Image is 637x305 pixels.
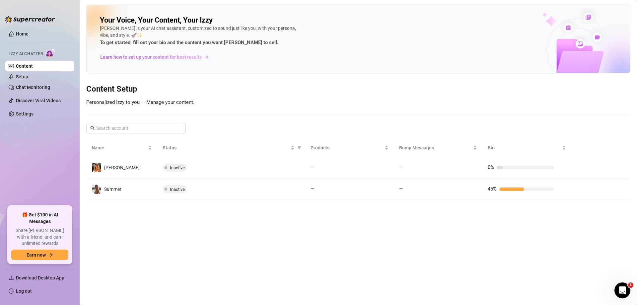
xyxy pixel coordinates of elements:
[11,227,68,247] span: Share [PERSON_NAME] with a friend, and earn unlimited rewards
[9,275,14,280] span: download
[100,52,214,62] a: Learn how to set up your content for best results
[157,139,305,157] th: Status
[399,144,472,151] span: Bump Messages
[90,126,95,130] span: search
[100,53,202,61] span: Learn how to set up your content for best results
[399,164,403,170] span: —
[16,74,28,79] a: Setup
[488,186,497,192] span: 45%
[482,139,571,157] th: Bio
[100,16,213,25] h2: Your Voice, Your Content, Your Izzy
[311,186,315,192] span: —
[16,63,33,69] a: Content
[311,144,383,151] span: Products
[27,252,46,258] span: Earn now
[104,187,121,192] span: Summer
[16,98,61,103] a: Discover Viral Videos
[86,84,630,95] h3: Content Setup
[16,111,34,116] a: Settings
[163,144,289,151] span: Status
[527,5,630,73] img: ai-chatter-content-library-cLFOSyPT.png
[488,144,560,151] span: Bio
[311,164,315,170] span: —
[5,16,55,23] img: logo-BBDzfeDw.svg
[96,124,177,132] input: Search account
[305,139,394,157] th: Products
[100,25,299,47] div: [PERSON_NAME] is your AI chat assistant, customized to sound just like you, with your persona, vi...
[16,31,29,37] a: Home
[92,163,101,172] img: Brooke
[203,54,210,60] span: arrow-right
[296,143,303,153] span: filter
[16,288,32,294] a: Log out
[11,212,68,225] span: 🎁 Get $100 in AI Messages
[48,253,53,257] span: arrow-right
[170,165,185,170] span: Inactive
[16,275,64,280] span: Download Desktop App
[45,48,56,58] img: AI Chatter
[92,185,101,194] img: Summer
[488,164,494,170] span: 0%
[297,146,301,150] span: filter
[628,282,633,288] span: 1
[86,139,157,157] th: Name
[92,144,147,151] span: Name
[86,99,194,105] span: Personalized Izzy to you — Manage your content.
[399,186,403,192] span: —
[11,250,68,260] button: Earn nowarrow-right
[170,187,185,192] span: Inactive
[104,165,140,170] span: [PERSON_NAME]
[100,39,278,45] strong: To get started, fill out your bio and the content you want [PERSON_NAME] to sell.
[9,51,43,57] span: Izzy AI Chatter
[394,139,482,157] th: Bump Messages
[16,85,50,90] a: Chat Monitoring
[614,282,630,298] iframe: Intercom live chat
